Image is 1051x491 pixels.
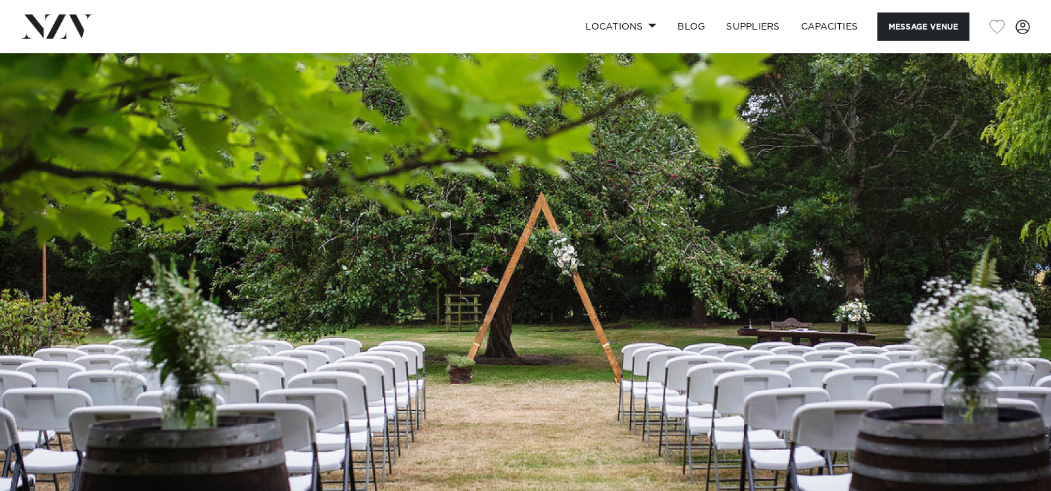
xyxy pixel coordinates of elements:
[716,12,790,41] a: SUPPLIERS
[21,14,93,38] img: nzv-logo.png
[877,12,969,41] button: Message Venue
[791,12,869,41] a: Capacities
[575,12,667,41] a: Locations
[667,12,716,41] a: BLOG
